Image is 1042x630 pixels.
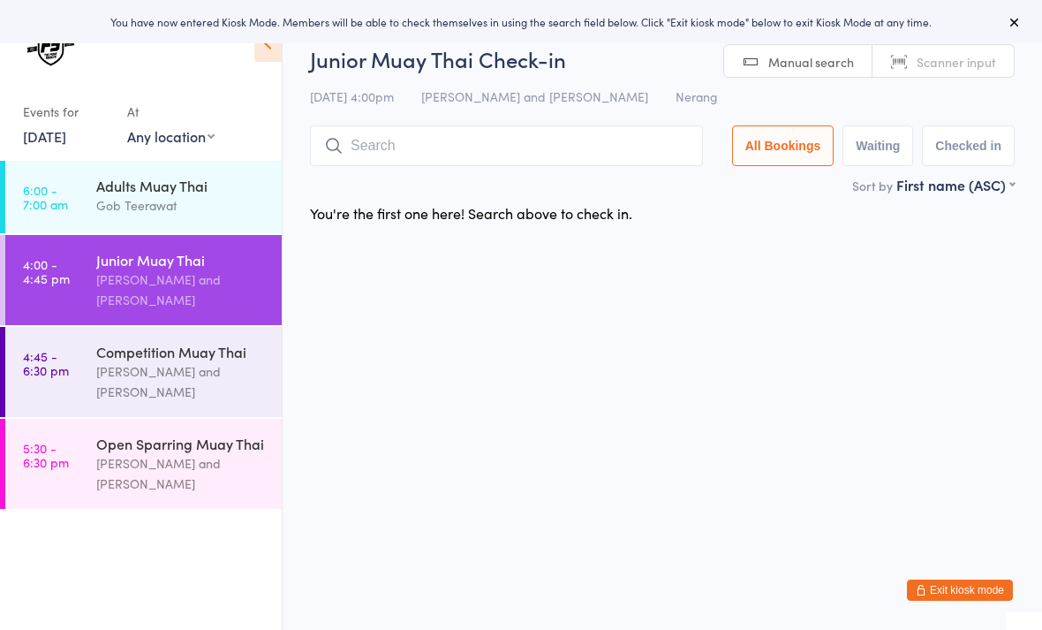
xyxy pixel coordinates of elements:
[96,453,267,494] div: [PERSON_NAME] and [PERSON_NAME]
[310,87,394,105] span: [DATE] 4:00pm
[732,125,834,166] button: All Bookings
[23,441,69,469] time: 5:30 - 6:30 pm
[896,175,1015,194] div: First name (ASC)
[5,419,282,509] a: 5:30 -6:30 pmOpen Sparring Muay Thai[PERSON_NAME] and [PERSON_NAME]
[768,53,854,71] span: Manual search
[917,53,996,71] span: Scanner input
[127,126,215,146] div: Any location
[852,177,893,194] label: Sort by
[23,126,66,146] a: [DATE]
[5,327,282,417] a: 4:45 -6:30 pmCompetition Muay Thai[PERSON_NAME] and [PERSON_NAME]
[5,161,282,233] a: 6:00 -7:00 amAdults Muay ThaiGob Teerawat
[5,235,282,325] a: 4:00 -4:45 pmJunior Muay Thai[PERSON_NAME] and [PERSON_NAME]
[96,176,267,195] div: Adults Muay Thai
[676,87,718,105] span: Nerang
[421,87,648,105] span: [PERSON_NAME] and [PERSON_NAME]
[96,269,267,310] div: [PERSON_NAME] and [PERSON_NAME]
[907,580,1013,601] button: Exit kiosk mode
[23,349,69,377] time: 4:45 - 6:30 pm
[96,434,267,453] div: Open Sparring Muay Thai
[310,203,632,223] div: You're the first one here! Search above to check in.
[96,342,267,361] div: Competition Muay Thai
[310,44,1015,73] h2: Junior Muay Thai Check-in
[96,250,267,269] div: Junior Muay Thai
[23,97,109,126] div: Events for
[96,361,267,402] div: [PERSON_NAME] and [PERSON_NAME]
[310,125,703,166] input: Search
[23,183,68,211] time: 6:00 - 7:00 am
[127,97,215,126] div: At
[18,13,84,80] img: The Fight Society
[922,125,1015,166] button: Checked in
[28,14,1014,29] div: You have now entered Kiosk Mode. Members will be able to check themselves in using the search fie...
[842,125,913,166] button: Waiting
[96,195,267,216] div: Gob Teerawat
[23,257,70,285] time: 4:00 - 4:45 pm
